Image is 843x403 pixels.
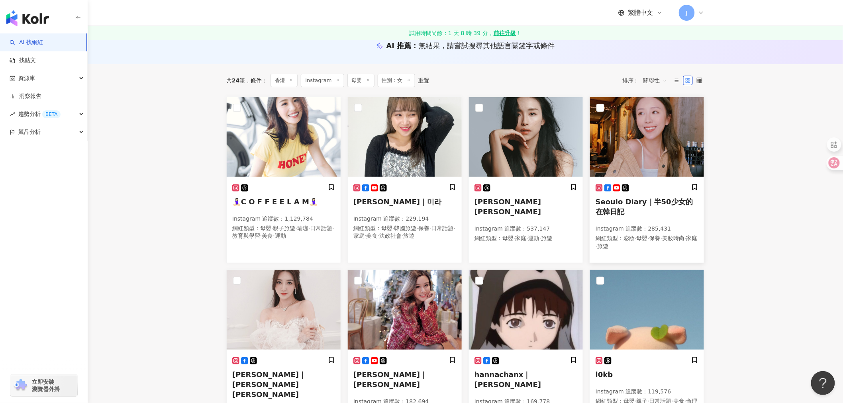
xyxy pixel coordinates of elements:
[347,97,462,263] a: KOL Avatar[PERSON_NAME]｜미라Instagram 追蹤數：229,194網紅類型：母嬰·韓國旅遊·保養·日常話題·家庭·美食·法政社會·旅遊
[262,233,273,239] span: 美食
[295,225,297,231] span: ·
[474,225,577,233] p: Instagram 追蹤數 ： 537,147
[596,235,698,250] p: 網紅類型 ：
[226,77,245,84] div: 共 筆
[10,375,77,396] a: chrome extension立即安裝 瀏覽器外掛
[402,233,403,239] span: ·
[347,74,374,87] span: 母嬰
[684,235,686,241] span: ·
[469,97,583,177] img: KOL Avatar
[418,225,429,231] span: 保養
[431,225,453,231] span: 日常話題
[353,198,441,206] span: [PERSON_NAME]｜미라
[597,243,608,249] span: 旅遊
[227,270,341,350] img: KOL Avatar
[628,8,653,17] span: 繁體中文
[308,225,310,231] span: ·
[232,225,335,240] p: 網紅類型 ：
[643,74,667,87] span: 關聯性
[42,110,61,118] div: BETA
[418,77,429,84] div: 重置
[232,215,335,223] p: Instagram 追蹤數 ： 1,129,784
[271,74,298,87] span: 香港
[310,225,332,231] span: 日常話題
[596,198,693,216] span: Seoulo Diary｜半50少女的在韓日記
[596,370,613,379] span: l0kb
[232,198,318,206] span: 🧘🏻‍♀️C O F F E E L A M🧘🏻‍♀️
[353,225,456,240] p: 網紅類型 ：
[245,77,267,84] span: 條件 ：
[10,92,41,100] a: 洞察報告
[10,39,43,47] a: searchAI 找網紅
[353,215,456,223] p: Instagram 追蹤數 ： 229,194
[662,235,684,241] span: 美妝時尚
[623,235,635,241] span: 彩妝
[590,97,704,177] img: KOL Avatar
[348,97,462,177] img: KOL Avatar
[297,225,308,231] span: 瑜珈
[541,235,552,241] span: 旅遊
[528,235,539,241] span: 運動
[366,233,377,239] span: 美食
[13,379,28,392] img: chrome extension
[301,74,344,87] span: Instagram
[378,74,415,87] span: 性別：女
[686,235,698,241] span: 家庭
[474,198,541,216] span: [PERSON_NAME][PERSON_NAME]
[596,225,698,233] p: Instagram 追蹤數 ： 285,431
[416,225,418,231] span: ·
[469,97,583,263] a: KOL Avatar[PERSON_NAME][PERSON_NAME]Instagram 追蹤數：537,147網紅類型：母嬰·家庭·運動·旅遊
[88,26,843,40] a: 試用時間尚餘：1 天 8 時 39 分，前往升級！
[232,370,306,399] span: [PERSON_NAME]｜[PERSON_NAME] [PERSON_NAME]
[381,225,392,231] span: 母嬰
[429,225,431,231] span: ·
[686,8,688,17] span: J
[494,29,516,37] strong: 前往升級
[647,235,649,241] span: ·
[502,235,514,241] span: 母嬰
[453,225,455,231] span: ·
[271,225,273,231] span: ·
[18,69,35,87] span: 資源庫
[273,233,274,239] span: ·
[377,233,379,239] span: ·
[811,371,835,395] iframe: Help Scout Beacon - Open
[469,270,583,350] img: KOL Avatar
[515,235,526,241] span: 家庭
[635,235,636,241] span: ·
[6,10,49,26] img: logo
[526,235,528,241] span: ·
[403,233,414,239] span: 旅遊
[353,370,427,389] span: [PERSON_NAME]｜[PERSON_NAME]
[590,97,704,263] a: KOL AvatarSeoulo Diary｜半50少女的在韓日記Instagram 追蹤數：285,431網紅類型：彩妝·母嬰·保養·美妝時尚·家庭·旅遊
[232,77,239,84] span: 24
[275,233,286,239] span: 運動
[226,97,341,263] a: KOL Avatar🧘🏻‍♀️C O F F E E L A M🧘🏻‍♀️Instagram 追蹤數：1,129,784網紅類型：母嬰·親子旅遊·瑜珈·日常話題·教育與學習·美食·運動
[232,233,260,239] span: 教育與學習
[10,112,15,117] span: rise
[392,225,394,231] span: ·
[514,235,515,241] span: ·
[18,105,61,123] span: 趨勢分析
[474,235,577,243] p: 網紅類型 ：
[418,41,555,50] span: 無結果，請嘗試搜尋其他語言關鍵字或條件
[379,233,402,239] span: 法政社會
[622,74,672,87] div: 排序：
[227,97,341,177] img: KOL Avatar
[10,57,36,65] a: 找貼文
[386,41,555,51] div: AI 推薦 ：
[365,233,366,239] span: ·
[260,233,262,239] span: ·
[636,235,647,241] span: 母嬰
[539,235,541,241] span: ·
[273,225,295,231] span: 親子旅遊
[353,233,365,239] span: 家庭
[649,235,661,241] span: 保養
[590,270,704,350] img: KOL Avatar
[348,270,462,350] img: KOL Avatar
[474,370,541,389] span: hannachanx｜[PERSON_NAME]
[32,378,60,393] span: 立即安裝 瀏覽器外掛
[661,235,662,241] span: ·
[260,225,271,231] span: 母嬰
[596,243,597,249] span: ·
